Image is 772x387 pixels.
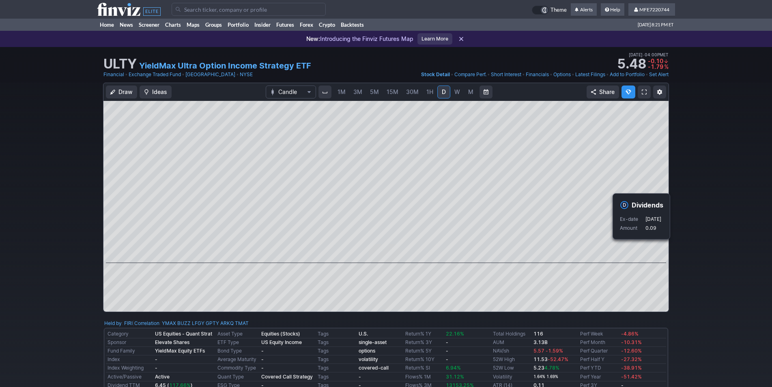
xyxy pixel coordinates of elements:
[533,374,558,379] small: 1.64% 1.69%
[106,86,137,98] button: Draw
[235,319,249,327] a: TMAT
[316,347,357,355] td: Tags
[359,365,389,371] a: covered-call
[266,86,316,98] button: Chart Type
[318,86,331,98] button: Interval
[118,88,133,96] span: Draw
[491,347,532,355] td: NAV/sh
[446,374,464,380] span: 31.12%
[155,365,157,371] b: -
[273,19,297,31] a: Futures
[464,86,477,98] a: M
[240,71,253,79] a: NYSE
[533,339,548,345] b: 3.13B
[522,71,525,79] span: •
[316,19,338,31] a: Crypto
[417,33,452,45] a: Learn More
[184,19,202,31] a: Maps
[446,348,448,354] b: -
[653,86,666,98] button: Chart Settings
[162,319,176,327] a: YMAX
[152,88,167,96] span: Ideas
[177,319,191,327] a: BUZZ
[613,193,670,239] div: Event
[103,71,124,79] a: Financial
[571,3,597,16] a: Alerts
[491,364,532,372] td: 52W Low
[216,338,260,347] td: ETF Type
[587,86,619,98] button: Share
[544,365,559,371] span: 4.78%
[404,364,445,372] td: Return% SI
[480,86,492,98] button: Range
[359,331,368,337] b: U.S.
[606,71,609,79] span: •
[578,364,619,372] td: Perf YTD
[404,355,445,364] td: Return% 10Y
[423,86,437,98] a: 1H
[446,339,448,345] b: -
[359,356,378,362] a: volatility
[155,374,170,380] b: Active
[487,71,490,79] span: •
[97,19,117,31] a: Home
[621,331,639,337] span: -4.86%
[155,348,205,354] b: YieldMax Equity ETFs
[638,19,673,31] span: [DATE] 8:21 PM ET
[664,63,669,70] span: %
[437,86,450,98] a: D
[155,331,212,337] b: US Equities - Quant Strat
[316,330,357,338] td: Tags
[338,88,346,95] span: 1M
[533,348,544,354] span: 5.57
[601,3,624,16] a: Help
[139,60,311,71] a: YieldMax Ultra Option Income Strategy ETF
[104,319,133,327] div: :
[404,330,445,338] td: Return% 1Y
[106,364,153,372] td: Index Weighting
[350,86,366,98] a: 3M
[185,71,235,79] a: [GEOGRAPHIC_DATA]
[532,6,567,15] a: Theme
[621,365,642,371] span: -38.91%
[491,372,532,381] td: Volatility
[421,71,450,79] a: Stock Detail
[261,339,302,345] b: US Equity Income
[366,86,383,98] a: 5M
[106,338,153,347] td: Sponsor
[261,365,264,371] b: -
[359,339,387,345] a: single-asset
[124,319,133,327] a: FIRI
[421,71,450,77] span: Stock Detail
[117,19,136,31] a: News
[599,88,615,96] span: Share
[353,88,362,95] span: 3M
[334,86,349,98] a: 1M
[648,63,663,70] span: -1.79
[548,356,568,362] span: -52.47%
[404,338,445,347] td: Return% 3Y
[551,6,567,15] span: Theme
[628,3,675,16] a: MFE7220744
[621,86,635,98] button: Explore new features
[406,88,419,95] span: 30M
[125,71,128,79] span: •
[575,71,605,77] span: Latest Filings
[182,71,185,79] span: •
[202,19,225,31] a: Groups
[216,330,260,338] td: Asset Type
[446,331,464,337] span: 22.16%
[426,88,433,95] span: 1H
[103,58,137,71] h1: ULTY
[553,71,571,79] a: Options
[106,330,153,338] td: Category
[261,348,264,354] b: -
[526,71,549,79] a: Financials
[278,88,303,96] span: Candle
[575,71,605,79] a: Latest Filings
[620,224,645,232] p: Amount
[578,355,619,364] td: Perf Half Y
[550,71,553,79] span: •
